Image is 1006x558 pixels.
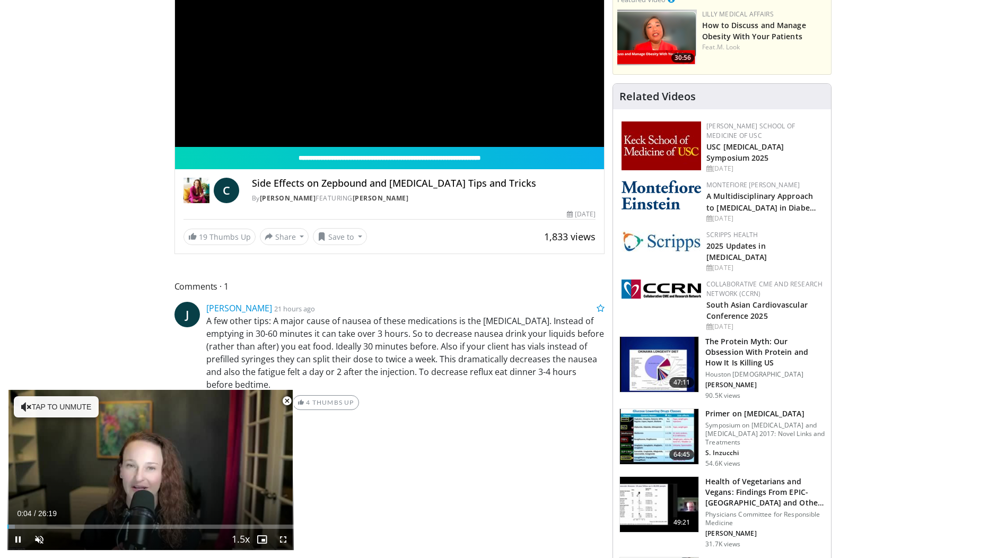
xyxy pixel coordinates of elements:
[619,90,696,103] h4: Related Videos
[622,280,701,299] img: a04ee3ba-8487-4636-b0fb-5e8d268f3737.png.150x105_q85_autocrop_double_scale_upscale_version-0.2.png
[622,180,701,210] img: b0142b4c-93a1-4b58-8f91-5265c282693c.png.150x105_q85_autocrop_double_scale_upscale_version-0.2.png
[705,476,825,508] h3: Health of Vegetarians and Vegans: Findings From EPIC-[GEOGRAPHIC_DATA] and Othe…
[273,529,294,550] button: Fullscreen
[214,178,239,203] a: C
[206,302,272,314] a: [PERSON_NAME]
[252,194,596,203] div: By FEATURING
[174,280,605,293] span: Comments 1
[306,398,310,406] span: 4
[7,525,294,529] div: Progress Bar
[705,449,825,457] p: S. Inzucchi
[706,263,823,273] div: [DATE]
[706,280,823,298] a: Collaborative CME and Research Network (CCRN)
[14,396,99,417] button: Tap to unmute
[293,395,359,410] a: 4 Thumbs Up
[705,381,825,389] p: [PERSON_NAME]
[706,191,816,212] a: A Multidisciplinary Approach to [MEDICAL_DATA] in Diabe…
[706,300,808,321] a: South Asian Cardiovascular Conference 2025
[705,459,740,468] p: 54.6K views
[706,214,823,223] div: [DATE]
[705,370,825,379] p: Houston [DEMOGRAPHIC_DATA]
[702,10,774,19] a: Lilly Medical Affairs
[619,336,825,400] a: 47:11 The Protein Myth: Our Obsession With Protein and How It Is Killing US Houston [DEMOGRAPHIC_...
[206,315,605,391] p: A few other tips: A major cause of nausea of these medications is the [MEDICAL_DATA]. Instead of ...
[619,408,825,468] a: 64:45 Primer on [MEDICAL_DATA] Symposium on [MEDICAL_DATA] and [MEDICAL_DATA] 2017: Novel Links a...
[706,180,800,189] a: Montefiore [PERSON_NAME]
[199,232,207,242] span: 19
[619,476,825,548] a: 49:21 Health of Vegetarians and Vegans: Findings From EPIC-[GEOGRAPHIC_DATA] and Othe… Physicians...
[251,529,273,550] button: Enable picture-in-picture mode
[705,391,740,400] p: 90.5K views
[669,449,695,460] span: 64:45
[669,517,695,528] span: 49:21
[705,529,825,538] p: [PERSON_NAME]
[183,178,209,203] img: Dr. Carolynn Francavilla
[313,228,367,245] button: Save to
[622,121,701,170] img: 7b941f1f-d101-407a-8bfa-07bd47db01ba.png.150x105_q85_autocrop_double_scale_upscale_version-0.2.jpg
[353,194,409,203] a: [PERSON_NAME]
[706,322,823,332] div: [DATE]
[17,509,31,518] span: 0:04
[706,121,795,140] a: [PERSON_NAME] School of Medicine of USC
[620,337,698,392] img: b7b8b05e-5021-418b-a89a-60a270e7cf82.150x105_q85_crop-smart_upscale.jpg
[34,509,36,518] span: /
[705,510,825,527] p: Physicians Committee for Responsible Medicine
[705,336,825,368] h3: The Protein Myth: Our Obsession With Protein and How It Is Killing US
[706,230,758,239] a: Scripps Health
[252,178,596,189] h4: Side Effects on Zepbound and [MEDICAL_DATA] Tips and Tricks
[544,230,596,243] span: 1,833 views
[274,304,315,313] small: 21 hours ago
[705,421,825,447] p: Symposium on [MEDICAL_DATA] and [MEDICAL_DATA] 2017: Novel Links and Treatments
[705,408,825,419] h3: Primer on [MEDICAL_DATA]
[276,390,298,412] button: Close
[38,509,57,518] span: 26:19
[7,529,29,550] button: Pause
[29,529,50,550] button: Unmute
[620,409,698,464] img: 022d2313-3eaa-4549-99ac-ae6801cd1fdc.150x105_q85_crop-smart_upscale.jpg
[702,20,806,41] a: How to Discuss and Manage Obesity With Your Patients
[622,230,701,252] img: c9f2b0b7-b02a-4276-a72a-b0cbb4230bc1.jpg.150x105_q85_autocrop_double_scale_upscale_version-0.2.jpg
[706,241,767,262] a: 2025 Updates in [MEDICAL_DATA]
[183,229,256,245] a: 19 Thumbs Up
[617,10,697,65] img: c98a6a29-1ea0-4bd5-8cf5-4d1e188984a7.png.150x105_q85_crop-smart_upscale.png
[669,377,695,388] span: 47:11
[7,390,294,551] video-js: Video Player
[567,210,596,219] div: [DATE]
[620,477,698,532] img: 606f2b51-b844-428b-aa21-8c0c72d5a896.150x105_q85_crop-smart_upscale.jpg
[705,540,740,548] p: 31.7K views
[260,194,316,203] a: [PERSON_NAME]
[671,53,694,63] span: 30:56
[706,164,823,173] div: [DATE]
[717,42,740,51] a: M. Look
[617,10,697,65] a: 30:56
[702,42,827,52] div: Feat.
[230,529,251,550] button: Playback Rate
[174,302,200,327] a: J
[706,142,784,163] a: USC [MEDICAL_DATA] Symposium 2025
[260,228,309,245] button: Share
